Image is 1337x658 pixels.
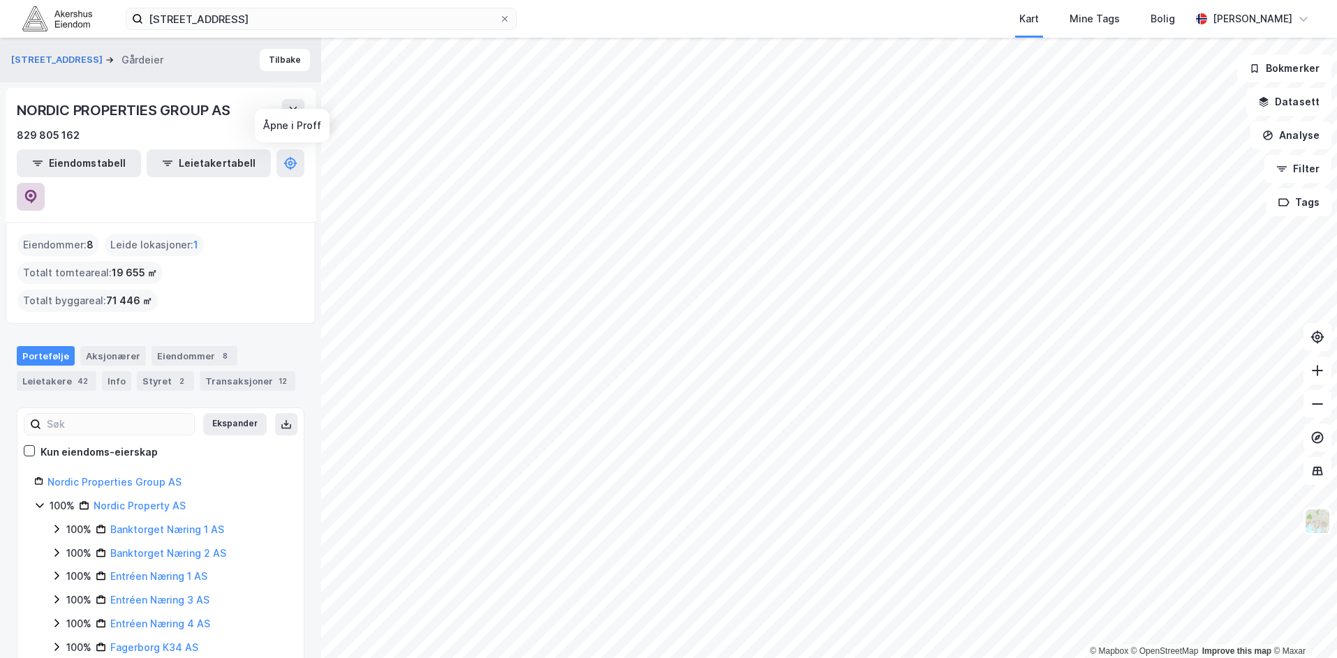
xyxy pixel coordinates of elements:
div: Mine Tags [1070,10,1120,27]
div: Kontrollprogram for chat [1267,591,1337,658]
button: Tilbake [260,49,310,71]
div: Totalt tomteareal : [17,262,163,284]
div: 829 805 162 [17,127,80,144]
div: Bolig [1151,10,1175,27]
span: 1 [193,237,198,253]
button: Datasett [1246,88,1331,116]
a: Improve this map [1202,646,1271,656]
button: Filter [1264,155,1331,183]
button: Ekspander [203,413,267,435]
button: Leietakertabell [147,149,271,177]
a: OpenStreetMap [1131,646,1199,656]
img: Z [1304,508,1331,534]
a: Nordic Properties Group AS [47,476,182,488]
span: 8 [87,237,94,253]
a: Fagerborg K34 AS [110,641,198,653]
div: Eiendommer [152,346,237,366]
span: 19 655 ㎡ [112,264,157,281]
iframe: Chat Widget [1267,591,1337,658]
div: 100% [50,498,75,514]
a: Banktorget Næring 2 AS [110,547,226,559]
a: Entréen Næring 4 AS [110,618,210,629]
button: Bokmerker [1237,54,1331,82]
div: Aksjonærer [80,346,146,366]
a: Entréen Næring 3 AS [110,594,209,606]
a: Nordic Property AS [94,500,186,511]
div: 100% [66,639,91,656]
div: Totalt byggareal : [17,290,158,312]
div: Styret [137,371,194,391]
div: 100% [66,545,91,562]
div: 100% [66,568,91,585]
button: Analyse [1250,121,1331,149]
div: Eiendommer : [17,234,99,256]
div: Kart [1019,10,1039,27]
button: Eiendomstabell [17,149,141,177]
div: 2 [175,374,189,388]
button: Tags [1266,188,1331,216]
a: Banktorget Næring 1 AS [110,523,224,535]
div: [PERSON_NAME] [1213,10,1292,27]
a: Mapbox [1090,646,1128,656]
button: [STREET_ADDRESS] [11,53,105,67]
div: Portefølje [17,346,75,366]
div: 8 [218,349,232,363]
div: 100% [66,521,91,538]
input: Søk [41,414,194,435]
div: 100% [66,615,91,632]
div: Gårdeier [121,52,163,68]
input: Søk på adresse, matrikkel, gårdeiere, leietakere eller personer [143,8,499,29]
div: 42 [75,374,91,388]
div: Info [102,371,131,391]
div: Leide lokasjoner : [105,234,204,256]
a: Entréen Næring 1 AS [110,570,207,582]
div: 100% [66,592,91,608]
div: Transaksjoner [200,371,295,391]
img: akershus-eiendom-logo.9091f326c980b4bce74ccdd9f866810c.svg [22,6,92,31]
span: 71 446 ㎡ [106,292,152,309]
div: Leietakere [17,371,96,391]
div: 12 [276,374,290,388]
div: Kun eiendoms-eierskap [40,444,158,461]
div: NORDIC PROPERTIES GROUP AS [17,99,233,121]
